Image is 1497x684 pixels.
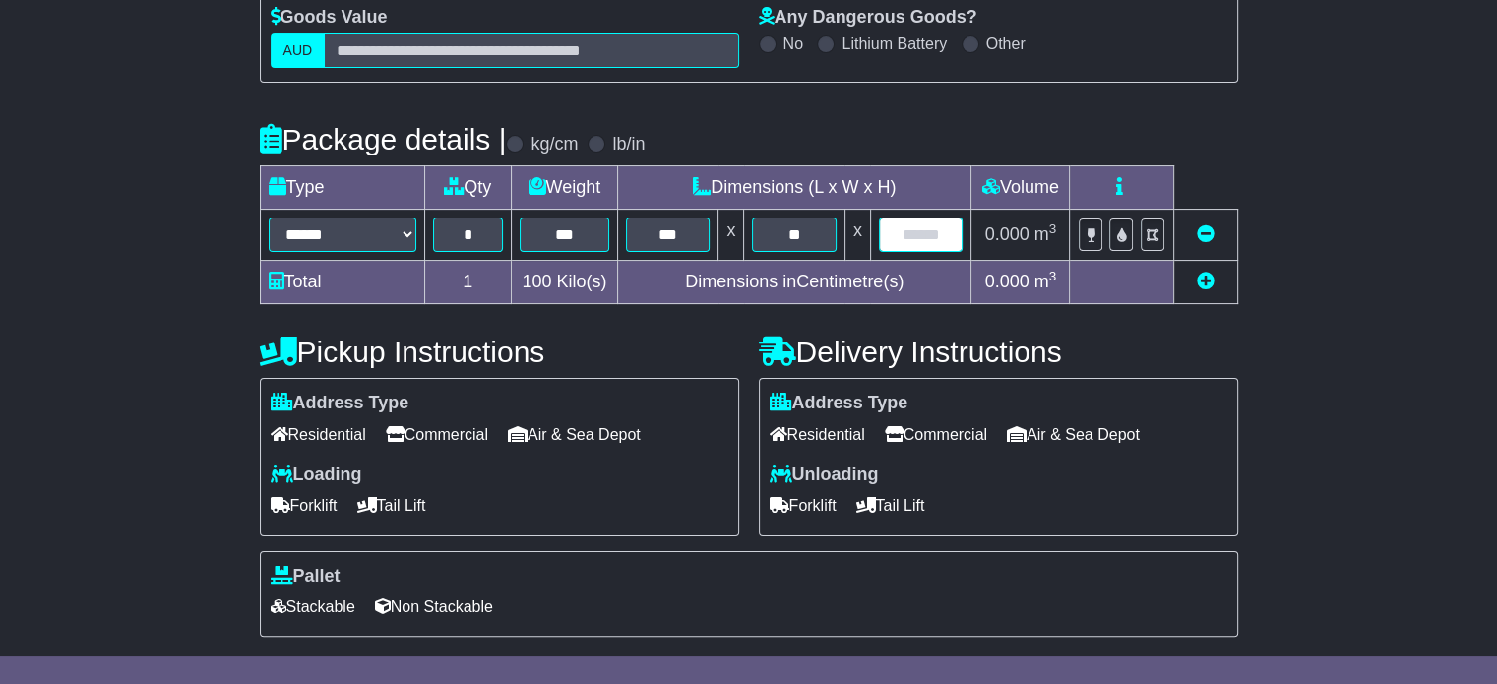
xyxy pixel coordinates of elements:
span: Non Stackable [375,591,493,622]
h4: Delivery Instructions [759,336,1238,368]
label: Loading [271,465,362,486]
h4: Pickup Instructions [260,336,739,368]
td: Kilo(s) [511,261,617,304]
td: Type [260,166,424,210]
span: Air & Sea Depot [508,419,641,450]
span: 0.000 [985,224,1029,244]
td: x [844,210,870,261]
td: Volume [971,166,1070,210]
span: Residential [770,419,865,450]
td: x [718,210,744,261]
label: Goods Value [271,7,388,29]
label: Other [986,34,1026,53]
span: Air & Sea Depot [1007,419,1140,450]
span: Tail Lift [856,490,925,521]
label: Address Type [271,393,409,414]
label: No [783,34,803,53]
label: AUD [271,33,326,68]
span: Residential [271,419,366,450]
span: Forklift [770,490,837,521]
td: Dimensions (L x W x H) [617,166,970,210]
a: Remove this item [1197,224,1215,244]
h4: Package details | [260,123,507,155]
td: Weight [511,166,617,210]
td: Dimensions in Centimetre(s) [617,261,970,304]
sup: 3 [1049,221,1057,236]
span: m [1034,272,1057,291]
a: Add new item [1197,272,1215,291]
span: Stackable [271,591,355,622]
label: lb/in [612,134,645,155]
span: Tail Lift [357,490,426,521]
span: 100 [522,272,551,291]
span: Forklift [271,490,338,521]
label: Any Dangerous Goods? [759,7,977,29]
td: 1 [424,261,511,304]
label: Unloading [770,465,879,486]
span: 0.000 [985,272,1029,291]
span: Commercial [386,419,488,450]
label: Address Type [770,393,908,414]
span: m [1034,224,1057,244]
label: kg/cm [530,134,578,155]
td: Total [260,261,424,304]
label: Pallet [271,566,341,588]
td: Qty [424,166,511,210]
sup: 3 [1049,269,1057,283]
span: Commercial [885,419,987,450]
label: Lithium Battery [842,34,947,53]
